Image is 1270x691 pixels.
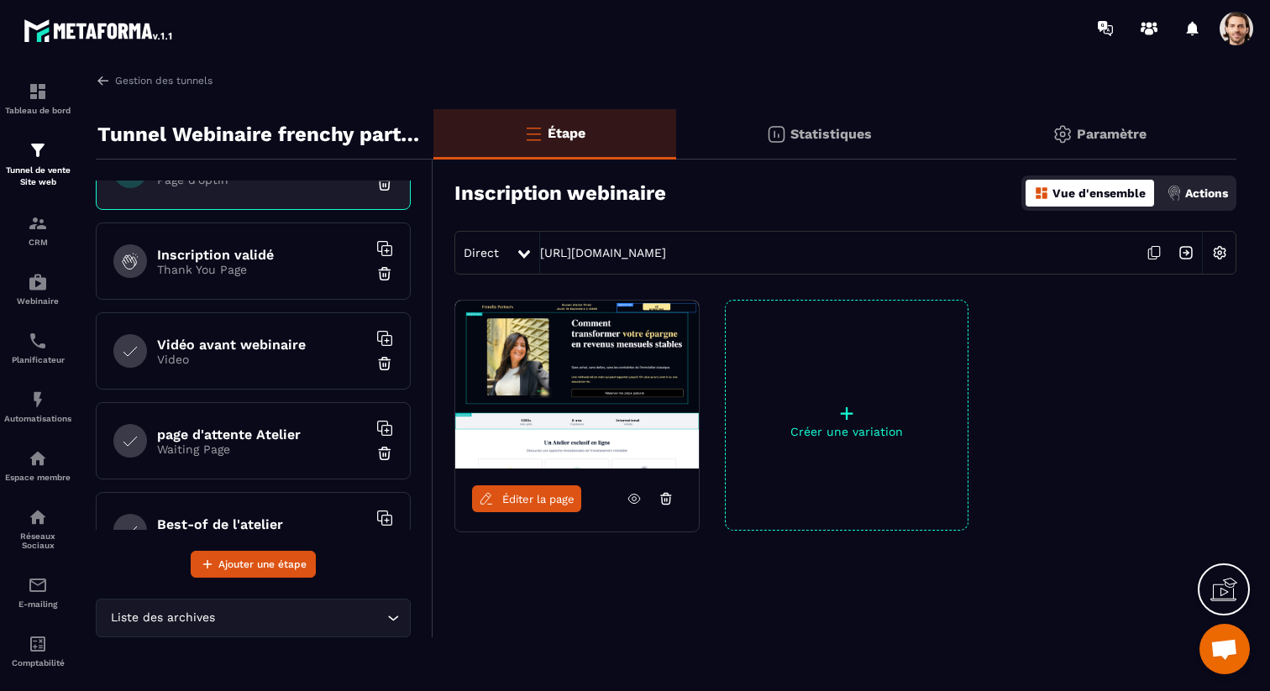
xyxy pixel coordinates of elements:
p: + [726,401,968,425]
img: dashboard-orange.40269519.svg [1034,186,1049,201]
input: Search for option [218,609,383,627]
p: Étape [548,125,585,141]
p: Espace membre [4,473,71,482]
img: accountant [28,634,48,654]
p: Créer une variation [726,425,968,438]
a: accountantaccountantComptabilité [4,621,71,680]
p: Waiting Page [157,442,367,456]
p: Comptabilité [4,658,71,667]
a: emailemailE-mailing [4,563,71,621]
a: [URL][DOMAIN_NAME] [540,246,666,259]
img: setting-w.858f3a88.svg [1204,237,1236,269]
img: trash [376,265,393,282]
a: automationsautomationsWebinaire [4,259,71,318]
p: Statistiques [790,126,872,142]
p: Tableau de bord [4,106,71,115]
img: scheduler [28,331,48,351]
h6: Inscription validé [157,247,367,263]
h6: Vidéo avant webinaire [157,337,367,353]
img: formation [28,81,48,102]
img: logo [24,15,175,45]
p: Thank You Page [157,263,367,276]
p: Actions [1185,186,1228,200]
p: Automatisations [4,414,71,423]
a: formationformationTunnel de vente Site web [4,128,71,201]
span: Ajouter une étape [218,556,307,573]
img: setting-gr.5f69749f.svg [1052,124,1073,144]
a: Gestion des tunnels [96,73,213,88]
span: Liste des archives [107,609,218,627]
p: Planificateur [4,355,71,364]
img: trash [376,445,393,462]
p: Réseaux Sociaux [4,531,71,550]
img: email [28,575,48,595]
p: Webinaire [4,296,71,306]
p: Tunnel de vente Site web [4,165,71,188]
img: arrow [96,73,111,88]
a: social-networksocial-networkRéseaux Sociaux [4,495,71,563]
img: actions.d6e523a2.png [1167,186,1182,201]
h6: page d'attente Atelier [157,427,367,442]
span: Éditer la page [502,493,575,505]
img: image [455,301,699,469]
p: E-mailing [4,599,71,609]
img: formation [28,140,48,160]
div: Ouvrir le chat [1199,624,1250,674]
img: trash [376,175,393,192]
a: formationformationTableau de bord [4,69,71,128]
a: Éditer la page [472,485,581,512]
img: trash [376,355,393,372]
a: formationformationCRM [4,201,71,259]
img: arrow-next.bcc2205e.svg [1170,237,1202,269]
h3: Inscription webinaire [454,181,666,205]
img: automations [28,272,48,292]
p: Page d'optin [157,173,367,186]
img: stats.20deebd0.svg [766,124,786,144]
button: Ajouter une étape [191,551,316,578]
p: CRM [4,238,71,247]
a: automationsautomationsEspace membre [4,436,71,495]
p: Tunnel Webinaire frenchy partners [97,118,421,151]
p: Video [157,353,367,366]
div: Search for option [96,599,411,637]
img: automations [28,448,48,469]
p: Vue d'ensemble [1052,186,1146,200]
img: automations [28,390,48,410]
span: Direct [464,246,499,259]
img: formation [28,213,48,233]
a: schedulerschedulerPlanificateur [4,318,71,377]
img: bars-o.4a397970.svg [523,123,543,144]
a: automationsautomationsAutomatisations [4,377,71,436]
p: Paramètre [1077,126,1147,142]
h6: Best-of de l'atelier [157,516,367,532]
img: social-network [28,507,48,527]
